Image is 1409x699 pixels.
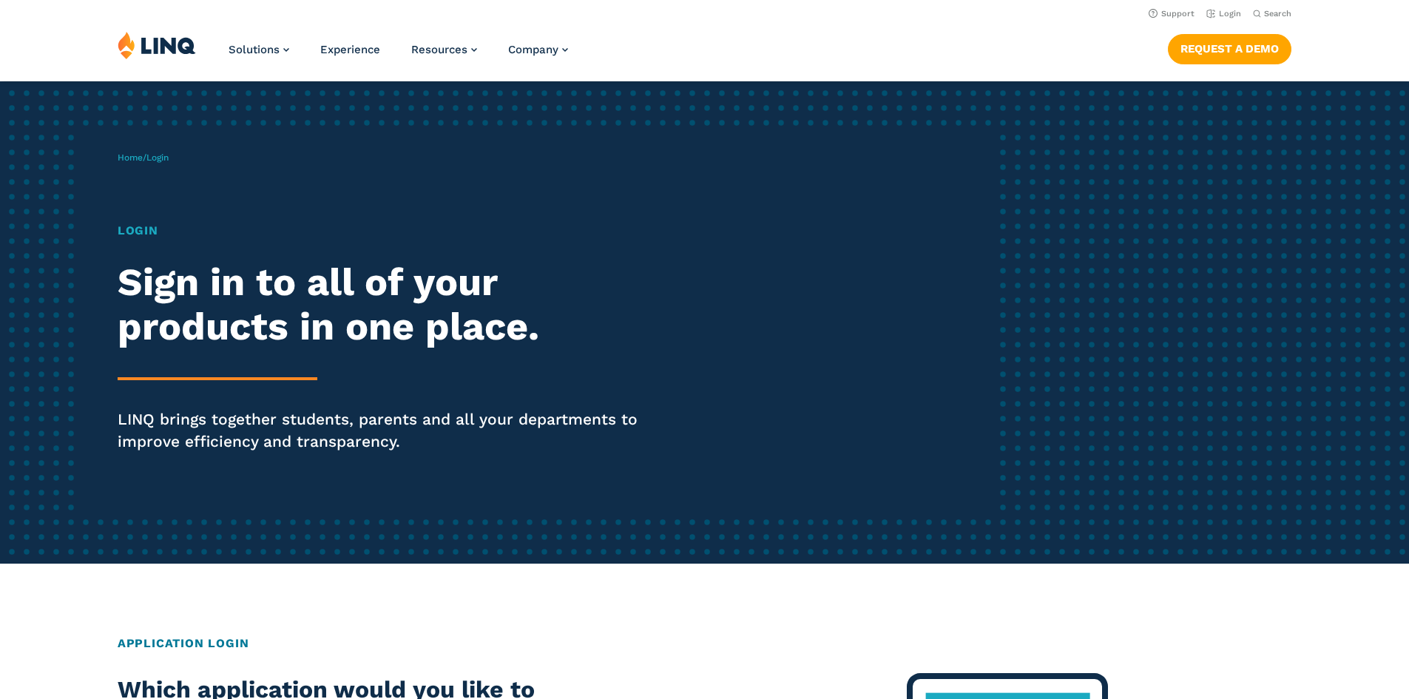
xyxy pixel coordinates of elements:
a: Support [1149,9,1195,18]
img: LINQ | K‑12 Software [118,31,196,59]
span: Search [1264,9,1291,18]
a: Experience [320,43,380,56]
span: Solutions [229,43,280,56]
nav: Button Navigation [1168,31,1291,64]
span: Login [146,152,169,163]
button: Open Search Bar [1253,8,1291,19]
h1: Login [118,222,660,240]
a: Company [508,43,568,56]
a: Login [1206,9,1241,18]
span: Company [508,43,558,56]
h2: Sign in to all of your products in one place. [118,260,660,349]
a: Solutions [229,43,289,56]
a: Resources [411,43,477,56]
span: Resources [411,43,467,56]
p: LINQ brings together students, parents and all your departments to improve efficiency and transpa... [118,408,660,453]
span: / [118,152,169,163]
a: Request a Demo [1168,34,1291,64]
h2: Application Login [118,635,1291,652]
nav: Primary Navigation [229,31,568,80]
a: Home [118,152,143,163]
